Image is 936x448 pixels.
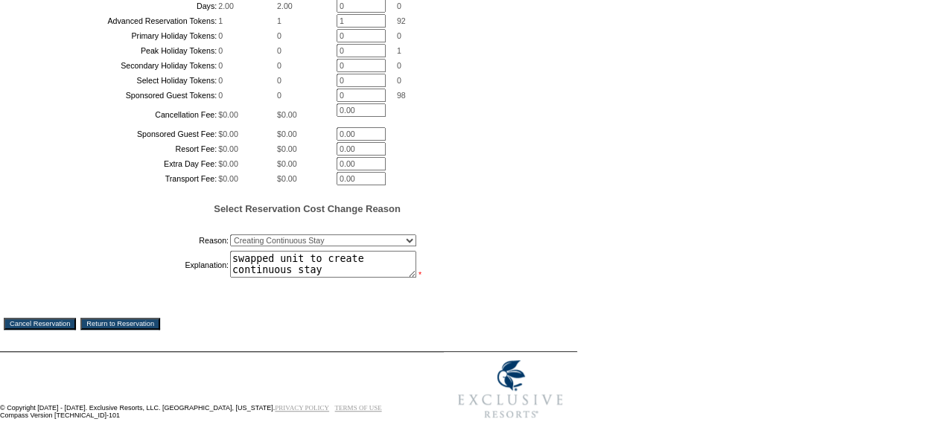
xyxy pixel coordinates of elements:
[218,31,223,40] span: 0
[275,404,329,412] a: PRIVACY POLICY
[277,1,293,10] span: 2.00
[444,352,577,426] img: Exclusive Resorts
[277,110,297,119] span: $0.00
[42,59,217,72] td: Secondary Holiday Tokens:
[42,231,229,249] td: Reason:
[218,1,234,10] span: 2.00
[42,44,217,57] td: Peak Holiday Tokens:
[218,16,223,25] span: 1
[277,174,297,183] span: $0.00
[41,203,573,214] h5: Select Reservation Cost Change Reason
[42,172,217,185] td: Transport Fee:
[218,110,238,119] span: $0.00
[218,144,238,153] span: $0.00
[218,174,238,183] span: $0.00
[42,74,217,87] td: Select Holiday Tokens:
[218,129,238,138] span: $0.00
[277,91,281,100] span: 0
[397,61,401,70] span: 0
[277,144,297,153] span: $0.00
[42,103,217,126] td: Cancellation Fee:
[277,16,281,25] span: 1
[397,91,406,100] span: 98
[277,76,281,85] span: 0
[218,159,238,168] span: $0.00
[42,251,229,279] td: Explanation:
[397,16,406,25] span: 92
[218,91,223,100] span: 0
[218,46,223,55] span: 0
[4,318,76,330] input: Cancel Reservation
[277,159,297,168] span: $0.00
[397,46,401,55] span: 1
[277,61,281,70] span: 0
[335,404,382,412] a: TERMS OF USE
[42,89,217,102] td: Sponsored Guest Tokens:
[397,1,401,10] span: 0
[218,61,223,70] span: 0
[42,14,217,28] td: Advanced Reservation Tokens:
[42,142,217,156] td: Resort Fee:
[42,157,217,170] td: Extra Day Fee:
[218,76,223,85] span: 0
[42,127,217,141] td: Sponsored Guest Fee:
[397,31,401,40] span: 0
[277,129,297,138] span: $0.00
[277,46,281,55] span: 0
[397,76,401,85] span: 0
[42,29,217,42] td: Primary Holiday Tokens:
[277,31,281,40] span: 0
[80,318,160,330] input: Return to Reservation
